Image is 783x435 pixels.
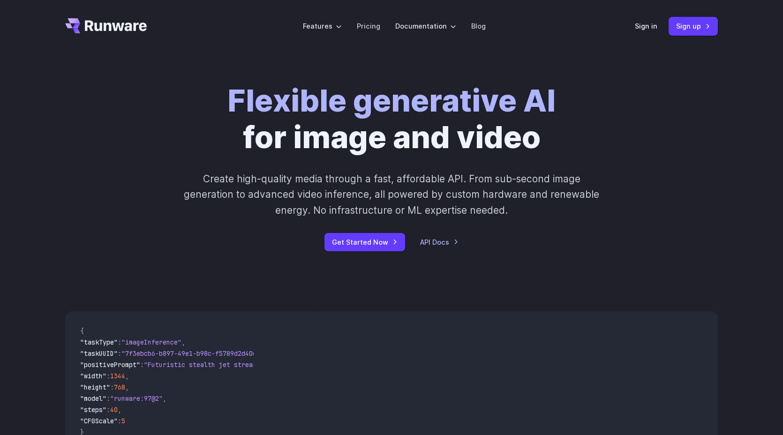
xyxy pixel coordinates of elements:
span: , [125,383,129,391]
span: 1344 [110,372,125,380]
a: Blog [471,21,486,31]
span: : [140,360,144,369]
span: "runware:97@2" [110,394,163,403]
h1: for image and video [227,82,556,156]
span: : [106,405,110,414]
span: "taskType" [80,338,118,346]
span: : [106,394,110,403]
span: "taskUUID" [80,349,118,358]
label: Documentation [395,21,456,31]
a: API Docs [420,237,459,247]
span: "width" [80,372,106,380]
span: "imageInference" [121,338,181,346]
span: "7f3ebcb6-b897-49e1-b98c-f5789d2d40d7" [121,349,264,358]
span: : [106,372,110,380]
strong: Flexible generative AI [227,82,556,119]
span: { [80,327,84,335]
span: : [110,383,114,391]
span: "Futuristic stealth jet streaking through a neon-lit cityscape with glowing purple exhaust" [144,360,485,369]
label: Features [303,21,342,31]
span: "CFGScale" [80,417,118,425]
span: "height" [80,383,110,391]
span: , [181,338,185,346]
span: , [118,405,121,414]
span: "model" [80,394,106,403]
span: "positivePrompt" [80,360,140,369]
span: , [125,372,129,380]
span: , [163,394,166,403]
span: : [118,338,121,346]
a: Go to / [65,18,147,33]
a: Sign up [669,17,718,35]
span: 768 [114,383,125,391]
a: Sign in [635,21,657,31]
span: : [118,349,121,358]
span: : [118,417,121,425]
span: "steps" [80,405,106,414]
a: Get Started Now [324,233,405,251]
p: Create high-quality media through a fast, affordable API. From sub-second image generation to adv... [183,171,601,218]
span: 40 [110,405,118,414]
span: 5 [121,417,125,425]
a: Pricing [357,21,380,31]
